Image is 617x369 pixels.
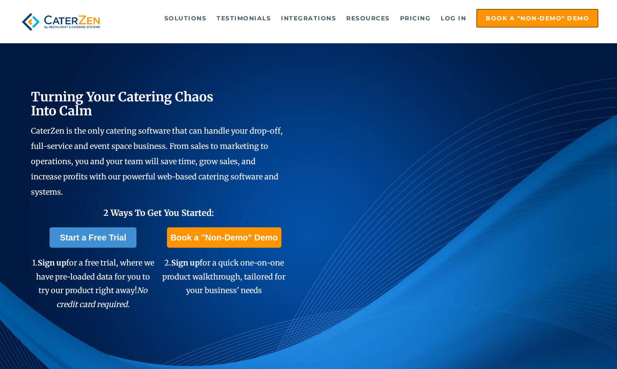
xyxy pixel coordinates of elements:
a: Book a "Non-Demo" Demo [167,227,281,248]
a: Book a "Non-Demo" Demo [476,9,598,28]
span: 1. for a free trial, where we have pre-loaded data for you to try our product right away! [32,258,154,309]
a: Start a Free Trial [50,227,136,248]
em: No credit card required. [56,285,147,309]
span: Sign up [171,258,200,268]
span: 2 Ways To Get You Started: [103,207,214,218]
a: Testimonials [212,10,275,27]
div: Navigation Menu [118,9,599,28]
a: Log in [436,10,470,27]
a: Integrations [277,10,340,27]
img: caterzen [19,9,103,35]
span: 2. for a quick one-on-one product walkthrough, tailored for your business' needs [162,258,286,295]
span: CaterZen is the only catering software that can handle your drop-off, full-service and event spac... [31,126,283,197]
span: Sign up [38,258,66,268]
span: Turning Your Catering Chaos Into Calm [31,89,214,119]
iframe: Help widget launcher [542,336,608,360]
a: Resources [342,10,394,27]
a: Solutions [160,10,211,27]
a: Pricing [396,10,435,27]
